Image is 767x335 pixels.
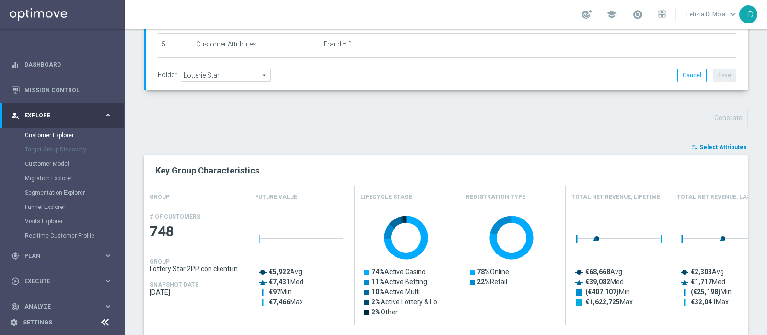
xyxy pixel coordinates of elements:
a: Visits Explorer [25,218,100,225]
span: Execute [24,278,104,284]
td: 6 [158,57,192,81]
div: Explore [11,111,104,120]
a: Customer Model [25,160,100,168]
span: Plan [24,253,104,259]
a: Dashboard [24,52,113,77]
div: Press SPACE to select this row. [144,208,249,325]
label: Folder [158,71,177,79]
div: Mission Control [11,77,113,103]
div: Target Group Discovery [25,142,124,157]
div: Execute [11,277,104,286]
text: Active Betting [372,278,427,286]
a: Segmentation Explorer [25,189,100,196]
tspan: €7,466 [269,298,290,306]
div: LD [739,5,757,23]
tspan: 22% [477,278,490,286]
text: Min [691,288,732,296]
tspan: €68,668 [585,268,610,276]
h4: # OF CUSTOMERS [150,213,200,220]
a: Letizia Di Molakeyboard_arrow_down [686,7,739,22]
button: Generate [709,109,748,127]
h4: GROUP [150,189,170,206]
tspan: 78% [477,268,490,276]
i: equalizer [11,60,20,69]
i: playlist_add_check [691,144,698,150]
tspan: 2% [372,298,381,306]
span: Explore [24,113,104,118]
text: Max [691,298,729,306]
text: Active Casino [372,268,426,276]
div: Visits Explorer [25,214,124,229]
text: Active Multi [372,288,420,296]
div: Mission Control [11,86,113,94]
div: Realtime Customer Profile [25,229,124,243]
tspan: 74% [372,268,384,276]
div: Customer Model [25,157,124,171]
i: track_changes [11,302,20,311]
div: Plan [11,252,104,260]
i: keyboard_arrow_right [104,111,113,120]
span: keyboard_arrow_down [728,9,738,20]
text: Med [585,278,624,286]
h4: Future Value [255,189,297,206]
text: Retail [477,278,507,286]
div: Customer Explorer [25,128,124,142]
text: Avg [691,268,724,276]
i: gps_fixed [11,252,20,260]
tspan: €32,041 [691,298,716,306]
span: Select Attributes [699,144,747,150]
text: Avg [585,268,622,276]
text: Avg [269,268,302,276]
span: Lottery Star 2PP con clienti inf.26 [150,265,244,273]
i: keyboard_arrow_right [104,277,113,286]
text: Med [691,278,725,286]
h2: Key Group Characteristics [155,165,736,176]
tspan: (€25,198) [691,288,721,296]
tspan: 11% [372,278,384,286]
div: Analyze [11,302,104,311]
text: Other [372,308,398,316]
tspan: 10% [372,288,384,296]
h4: Lifecycle Stage [360,189,412,206]
div: Funnel Explorer [25,200,124,214]
tspan: (€407,107) [585,288,619,296]
div: Migration Explorer [25,171,124,185]
span: school [606,9,617,20]
button: track_changes Analyze keyboard_arrow_right [11,303,113,311]
i: person_search [11,111,20,120]
span: Fraud = 0 [324,40,352,48]
tspan: €1,622,725 [585,298,620,306]
i: keyboard_arrow_right [104,251,113,260]
a: Settings [23,320,52,325]
text: Max [585,298,633,306]
button: Save [713,69,736,82]
td: Customer Attributes [192,57,320,81]
h4: Total Net Revenue, Lifetime [571,189,660,206]
tspan: €39,082 [585,278,610,286]
text: Online [477,268,509,276]
tspan: €5,922 [269,268,290,276]
span: Analyze [24,304,104,310]
span: 748 [150,222,244,241]
tspan: €1,717 [691,278,712,286]
button: playlist_add_check Select Attributes [690,142,748,152]
button: person_search Explore keyboard_arrow_right [11,112,113,119]
td: Customer Attributes [192,33,320,57]
td: 5 [158,33,192,57]
a: Funnel Explorer [25,203,100,211]
button: Cancel [677,69,707,82]
i: play_circle_outline [11,277,20,286]
div: Dashboard [11,52,113,77]
i: settings [10,318,18,327]
button: equalizer Dashboard [11,61,113,69]
button: gps_fixed Plan keyboard_arrow_right [11,252,113,260]
div: play_circle_outline Execute keyboard_arrow_right [11,277,113,285]
span: 2025-09-04 [150,289,244,296]
h4: SNAPSHOT DATE [150,281,198,288]
text: Min [585,288,630,296]
tspan: €7,431 [269,278,290,286]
